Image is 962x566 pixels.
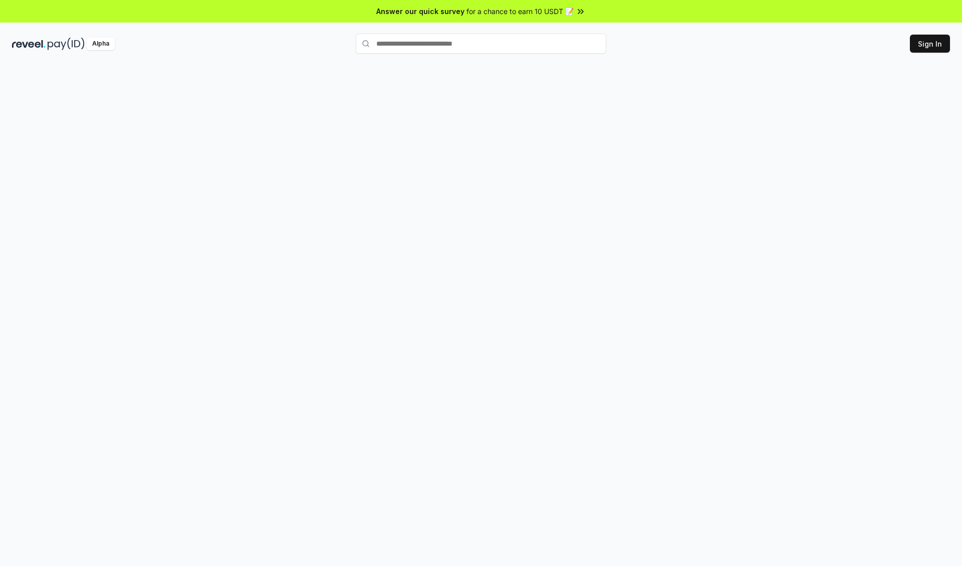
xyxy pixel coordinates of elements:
div: Alpha [87,38,115,50]
span: for a chance to earn 10 USDT 📝 [466,6,574,17]
img: pay_id [48,38,85,50]
span: Answer our quick survey [376,6,464,17]
img: reveel_dark [12,38,46,50]
button: Sign In [910,35,950,53]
